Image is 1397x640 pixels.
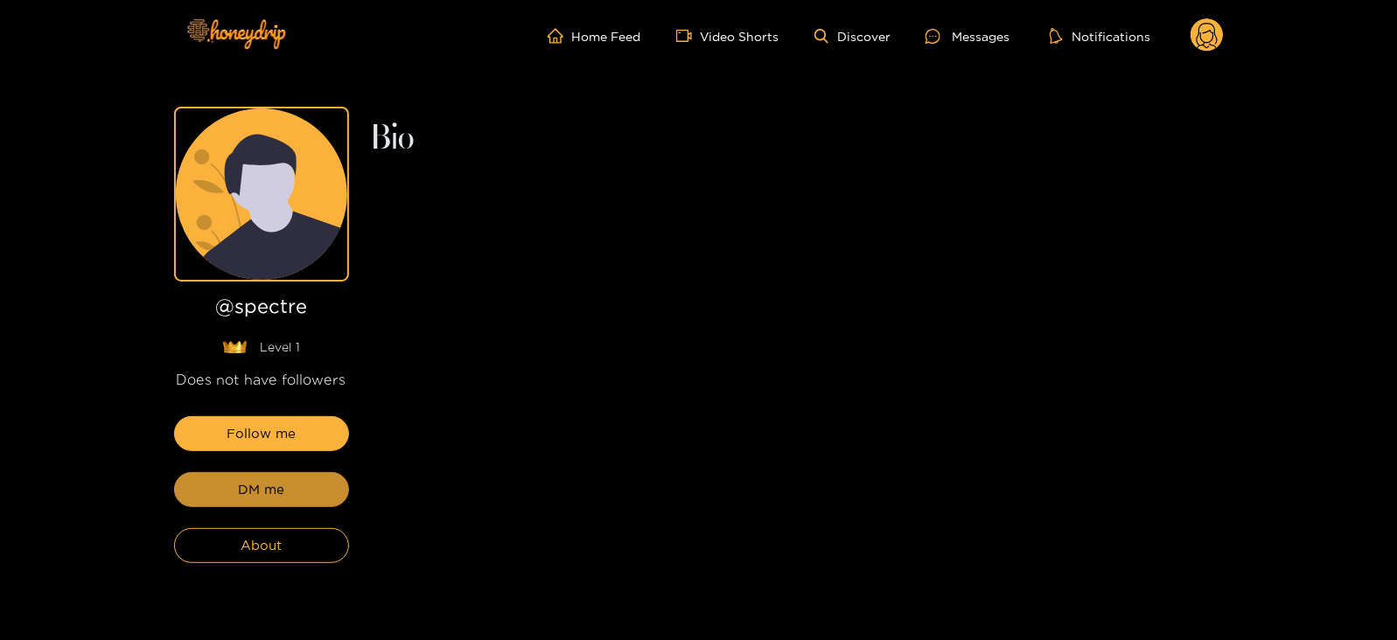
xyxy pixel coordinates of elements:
[548,28,572,44] span: home
[676,28,779,44] a: Video Shorts
[241,535,282,556] span: About
[548,28,641,44] a: Home Feed
[174,296,349,324] h1: @ spectre
[222,340,248,354] img: lavel grade
[676,28,701,44] span: video-camera
[174,472,349,507] button: DM me
[926,26,1009,46] div: Messages
[174,528,349,563] button: About
[814,29,891,44] a: Discover
[370,124,1224,154] h2: Bio
[1044,27,1156,45] button: Notifications
[261,338,301,356] span: Level 1
[174,416,349,451] button: Follow me
[174,370,349,390] div: Does not have followers
[227,423,296,444] span: Follow me
[238,479,284,500] span: DM me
